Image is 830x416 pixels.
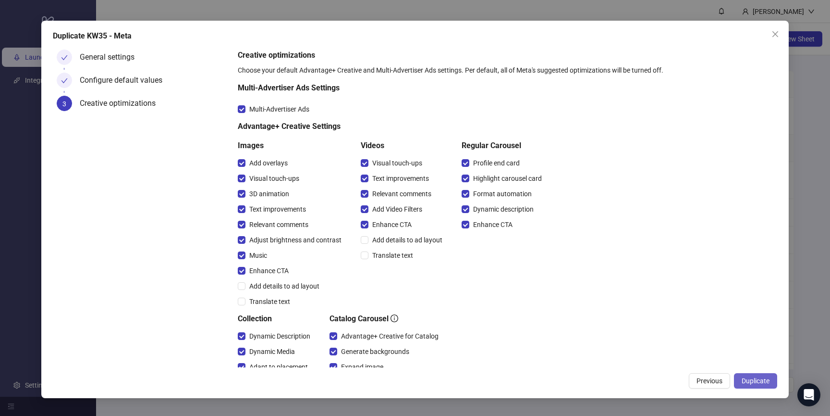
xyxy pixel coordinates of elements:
[245,158,292,168] span: Add overlays
[238,121,546,132] h5: Advantage+ Creative Settings
[330,313,442,325] h5: Catalog Carousel
[62,100,66,108] span: 3
[245,219,312,230] span: Relevant comments
[238,65,773,76] div: Choose your default Advantage+ Creative and Multi-Advertiser Ads settings. Per default, all of Me...
[337,346,413,357] span: Generate backgrounds
[361,140,446,151] h5: Videos
[337,362,387,372] span: Expand image
[368,189,435,199] span: Relevant comments
[768,26,783,42] button: Close
[742,377,769,385] span: Duplicate
[469,173,546,184] span: Highlight carousel card
[469,204,537,214] span: Dynamic description
[696,377,722,385] span: Previous
[469,158,524,168] span: Profile end card
[391,315,398,322] span: info-circle
[238,140,345,151] h5: Images
[80,96,163,111] div: Creative optimizations
[368,219,415,230] span: Enhance CTA
[469,219,516,230] span: Enhance CTA
[368,158,426,168] span: Visual touch-ups
[337,331,442,341] span: Advantage+ Creative for Catalog
[61,77,68,84] span: check
[734,373,777,389] button: Duplicate
[245,346,299,357] span: Dynamic Media
[61,54,68,61] span: check
[80,73,170,88] div: Configure default values
[245,204,310,214] span: Text improvements
[245,265,293,276] span: Enhance CTA
[462,140,546,151] h5: Regular Carousel
[245,235,345,245] span: Adjust brightness and contrast
[771,30,779,38] span: close
[368,204,426,214] span: Add Video Filters
[245,331,314,341] span: Dynamic Description
[245,362,312,372] span: Adapt to placement
[238,313,314,325] h5: Collection
[245,173,303,184] span: Visual touch-ups
[53,30,777,42] div: Duplicate KW35 - Meta
[238,50,773,61] h5: Creative optimizations
[245,250,271,261] span: Music
[245,189,293,199] span: 3D animation
[245,296,294,307] span: Translate text
[469,189,536,199] span: Format automation
[368,173,433,184] span: Text improvements
[689,373,730,389] button: Previous
[368,235,446,245] span: Add details to ad layout
[245,281,323,291] span: Add details to ad layout
[368,250,417,261] span: Translate text
[238,82,546,94] h5: Multi-Advertiser Ads Settings
[797,383,820,406] div: Open Intercom Messenger
[80,50,142,65] div: General settings
[245,104,313,114] span: Multi-Advertiser Ads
